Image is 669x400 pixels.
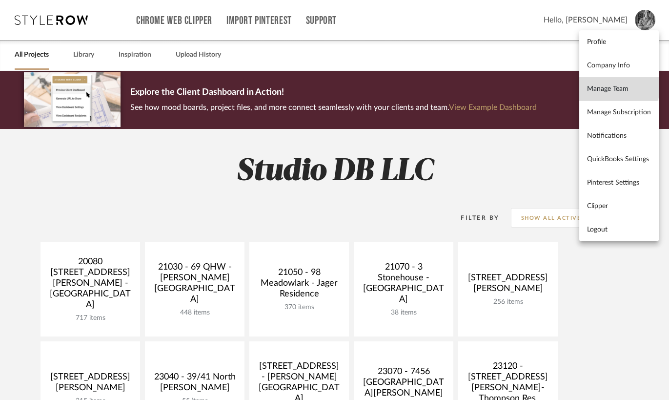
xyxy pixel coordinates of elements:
span: Logout [587,225,651,233]
span: Manage Team [587,84,651,93]
span: Profile [587,38,651,46]
span: Clipper [587,202,651,210]
span: Manage Subscription [587,108,651,116]
span: QuickBooks Settings [587,155,651,163]
span: Company Info [587,61,651,69]
span: Pinterest Settings [587,178,651,187]
span: Notifications [587,131,651,140]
